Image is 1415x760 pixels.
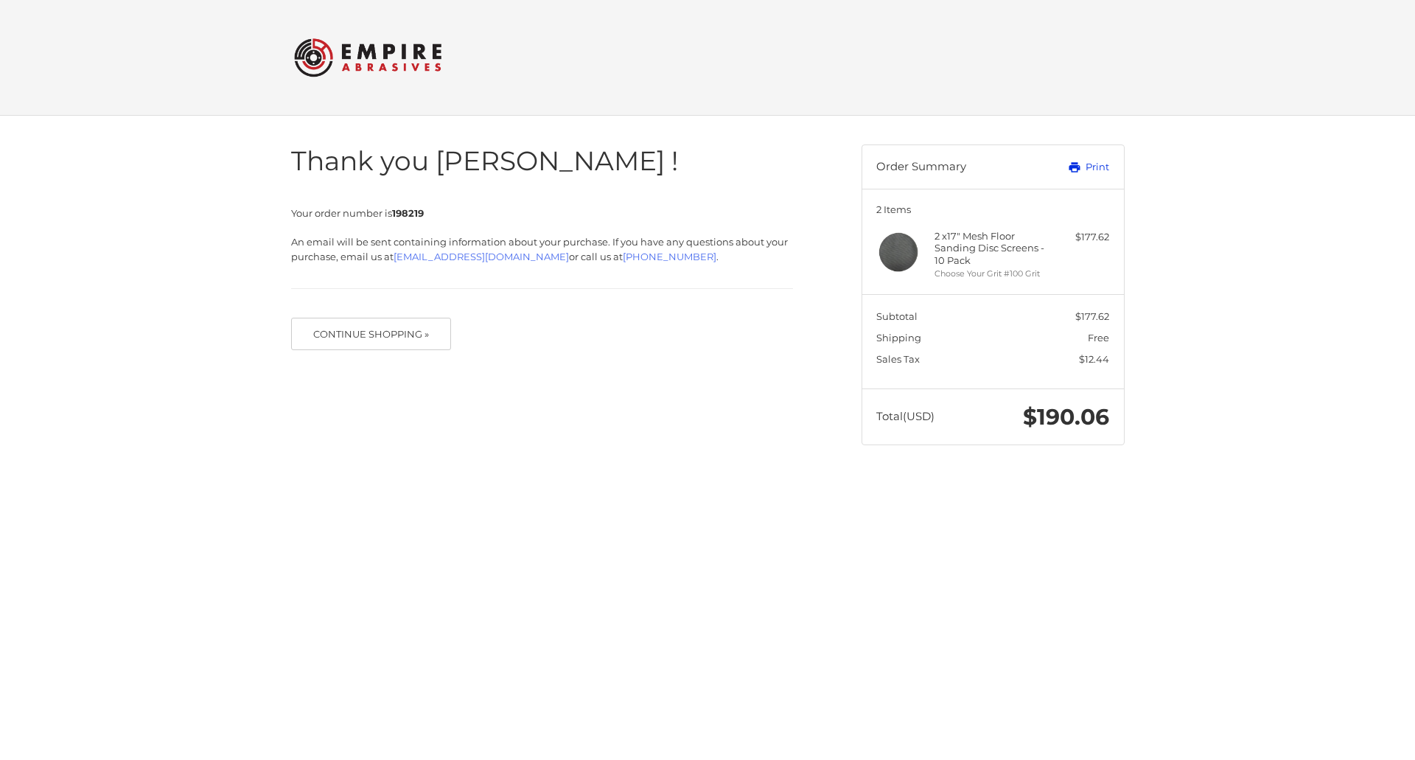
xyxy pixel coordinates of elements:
[291,144,793,178] h1: Thank you [PERSON_NAME] !
[1075,310,1109,322] span: $177.62
[876,203,1109,215] h3: 2 Items
[294,29,441,86] img: Empire Abrasives
[876,353,920,365] span: Sales Tax
[1036,160,1109,175] a: Print
[623,251,716,262] a: [PHONE_NUMBER]
[876,409,934,423] span: Total (USD)
[934,230,1047,266] h4: 2 x 17" Mesh Floor Sanding Disc Screens - 10 Pack
[876,310,918,322] span: Subtotal
[934,268,1047,280] li: Choose Your Grit #100 Grit
[1088,332,1109,344] span: Free
[291,207,424,219] span: Your order number is
[1051,230,1109,245] div: $177.62
[291,236,788,262] span: An email will be sent containing information about your purchase. If you have any questions about...
[1079,353,1109,365] span: $12.44
[1023,403,1109,430] span: $190.06
[876,160,1036,175] h3: Order Summary
[392,207,424,219] strong: 198219
[876,332,921,344] span: Shipping
[394,251,569,262] a: [EMAIL_ADDRESS][DOMAIN_NAME]
[291,318,452,350] button: Continue Shopping »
